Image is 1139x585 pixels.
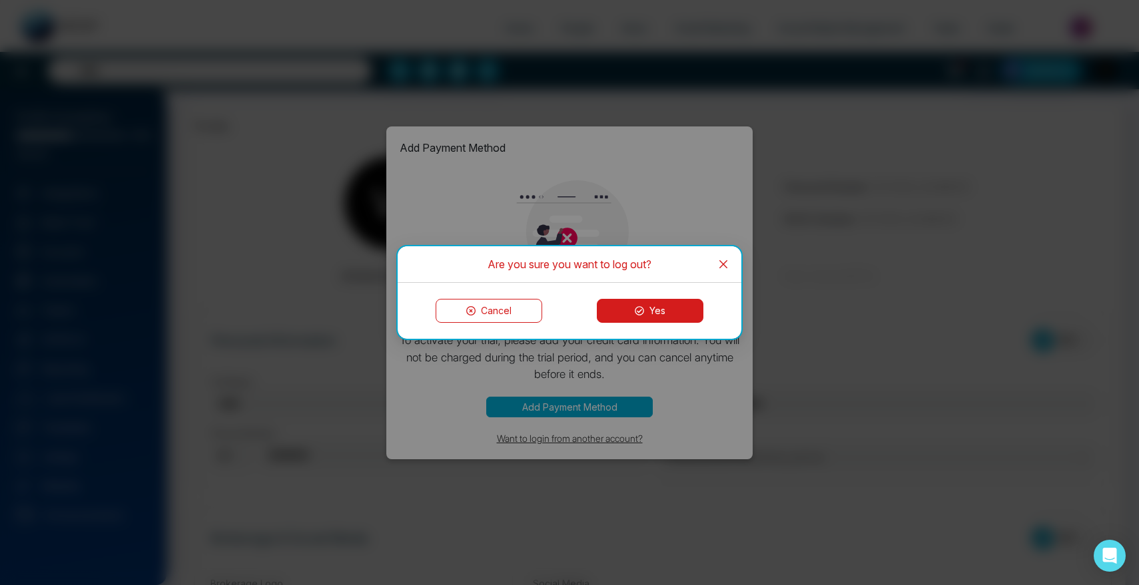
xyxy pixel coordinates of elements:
button: Yes [597,299,703,323]
span: close [718,259,729,270]
div: Are you sure you want to log out? [414,257,725,272]
div: Open Intercom Messenger [1094,540,1126,572]
button: Close [705,246,741,282]
button: Cancel [436,299,542,323]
